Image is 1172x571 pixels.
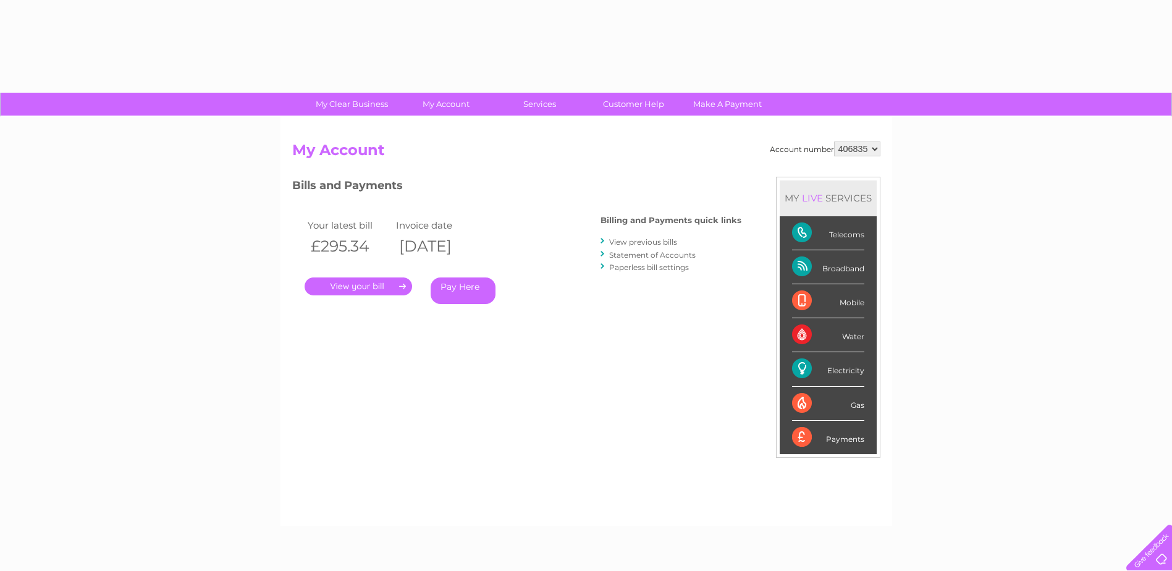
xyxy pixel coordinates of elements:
[609,237,677,247] a: View previous bills
[780,180,877,216] div: MY SERVICES
[792,284,864,318] div: Mobile
[489,93,591,116] a: Services
[792,216,864,250] div: Telecoms
[301,93,403,116] a: My Clear Business
[799,192,825,204] div: LIVE
[393,234,482,259] th: [DATE]
[305,234,394,259] th: £295.34
[393,217,482,234] td: Invoice date
[792,318,864,352] div: Water
[677,93,778,116] a: Make A Payment
[601,216,741,225] h4: Billing and Payments quick links
[792,352,864,386] div: Electricity
[292,142,880,165] h2: My Account
[292,177,741,198] h3: Bills and Payments
[792,421,864,454] div: Payments
[770,142,880,156] div: Account number
[792,250,864,284] div: Broadband
[305,217,394,234] td: Your latest bill
[609,263,689,272] a: Paperless bill settings
[395,93,497,116] a: My Account
[609,250,696,260] a: Statement of Accounts
[431,277,495,304] a: Pay Here
[583,93,685,116] a: Customer Help
[305,277,412,295] a: .
[792,387,864,421] div: Gas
